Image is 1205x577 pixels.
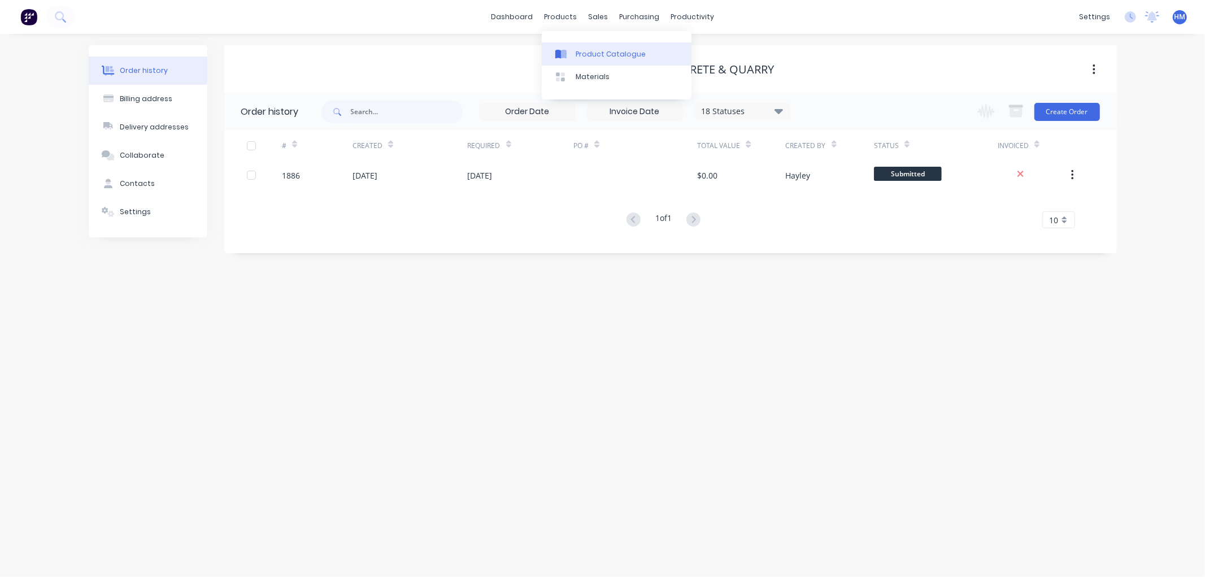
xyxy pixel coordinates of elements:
div: settings [1073,8,1116,25]
button: Billing address [89,85,207,113]
div: products [538,8,582,25]
div: Required [468,141,501,151]
div: Required [468,130,574,161]
div: Billing address [120,94,172,104]
input: Search... [351,101,463,123]
button: Delivery addresses [89,113,207,141]
div: Order history [241,105,299,119]
div: 1 of 1 [655,212,672,228]
div: Contacts [120,179,155,189]
div: [DATE] [468,170,493,181]
div: Created By [786,130,874,161]
a: Materials [542,66,691,88]
div: Created By [786,141,826,151]
a: Product Catalogue [542,42,691,65]
div: [PERSON_NAME] Concrete & Quarry [567,63,775,76]
div: Status [874,130,998,161]
button: Contacts [89,170,207,198]
div: Collaborate [120,150,164,160]
div: 18 Statuses [695,105,790,118]
div: Product Catalogue [576,49,646,59]
div: Invoiced [998,130,1068,161]
div: sales [582,8,614,25]
div: Created [353,141,382,151]
div: [DATE] [353,170,377,181]
div: PO # [573,130,697,161]
div: # [282,141,286,151]
div: Total Value [697,130,785,161]
input: Invoice Date [588,103,682,120]
div: PO # [573,141,589,151]
div: Order history [120,66,168,76]
div: Delivery addresses [120,122,189,132]
span: HM [1174,12,1186,22]
button: Order history [89,57,207,85]
div: productivity [665,8,720,25]
a: dashboard [485,8,538,25]
button: Collaborate [89,141,207,170]
button: Create Order [1034,103,1100,121]
div: # [282,130,353,161]
div: Invoiced [998,141,1029,151]
button: Settings [89,198,207,226]
div: $0.00 [697,170,717,181]
div: Created [353,130,467,161]
img: Factory [20,8,37,25]
div: 1886 [282,170,300,181]
div: Hayley [786,170,811,181]
div: Settings [120,207,151,217]
div: Status [874,141,899,151]
div: purchasing [614,8,665,25]
div: Materials [576,72,610,82]
div: Total Value [697,141,740,151]
span: 10 [1050,214,1059,226]
span: Submitted [874,167,942,181]
input: Order Date [480,103,575,120]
